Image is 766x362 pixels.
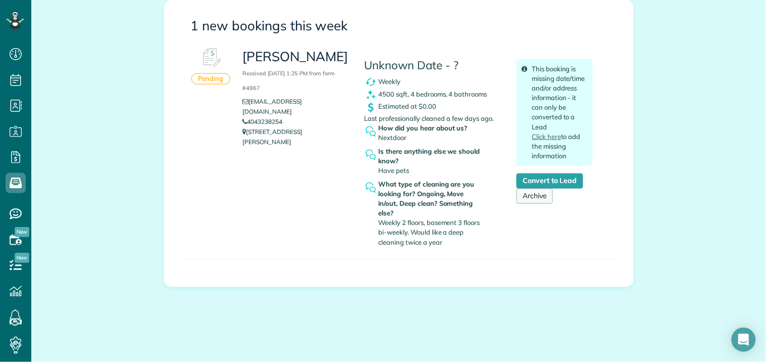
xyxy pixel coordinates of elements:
a: 4043238254 [242,118,282,125]
p: [STREET_ADDRESS][PERSON_NAME] [242,127,349,147]
h3: 1 new bookings this week [191,19,607,33]
div: Last professionally cleaned a few days ago. [357,43,509,251]
strong: What type of cleaning are you looking for? Ongoing, Move in/out, Deep clean? Something else? [379,179,481,218]
span: Weekly 2 floors, basement 3 floors bi-weekly. Would like a deep cleaning twice a year [379,218,480,246]
a: Convert to Lead [517,173,583,189]
strong: How did you hear about us? [379,123,481,133]
img: recurrence_symbol_icon-7cc721a9f4fb8f7b0289d3d97f09a2e367b638918f1a67e51b1e7d8abe5fb8d8.png [365,76,377,88]
img: question_symbol_icon-fa7b350da2b2fea416cef77984ae4cf4944ea5ab9e3d5925827a5d6b7129d3f6.png [365,149,377,161]
div: This booking is missing date/time and/or address information - it can only be converted to a Lead... [517,59,593,166]
h3: [PERSON_NAME] [242,50,349,93]
span: Have pets [379,166,410,174]
span: New [15,227,29,237]
a: Archive [517,189,553,204]
img: Booking #596046 [196,43,226,73]
h4: Unknown Date - ? [365,59,502,72]
div: Open Intercom Messenger [732,328,756,352]
img: clean_symbol_icon-dd072f8366c07ea3eb8378bb991ecd12595f4b76d916a6f83395f9468ae6ecae.png [365,88,377,101]
span: Estimated at $0.00 [379,103,436,111]
a: Click here [532,132,561,141]
a: [EMAIL_ADDRESS][DOMAIN_NAME] [242,98,301,115]
small: Received [DATE] 1:25 PM from form #4967 [242,70,335,92]
span: New [15,253,29,263]
span: 4500 sqft, 4 bedrooms, 4 bathrooms [379,90,487,98]
img: dollar_symbol_icon-bd8a6898b2649ec353a9eba708ae97d8d7348bddd7d2aed9b7e4bf5abd9f4af5.png [365,101,377,114]
span: Weekly [379,77,401,85]
span: Nextdoor [379,133,407,142]
div: Pending [191,73,231,84]
strong: Is there anything else we should know? [379,147,481,166]
img: question_symbol_icon-fa7b350da2b2fea416cef77984ae4cf4944ea5ab9e3d5925827a5d6b7129d3f6.png [365,125,377,138]
img: question_symbol_icon-fa7b350da2b2fea416cef77984ae4cf4944ea5ab9e3d5925827a5d6b7129d3f6.png [365,182,377,194]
